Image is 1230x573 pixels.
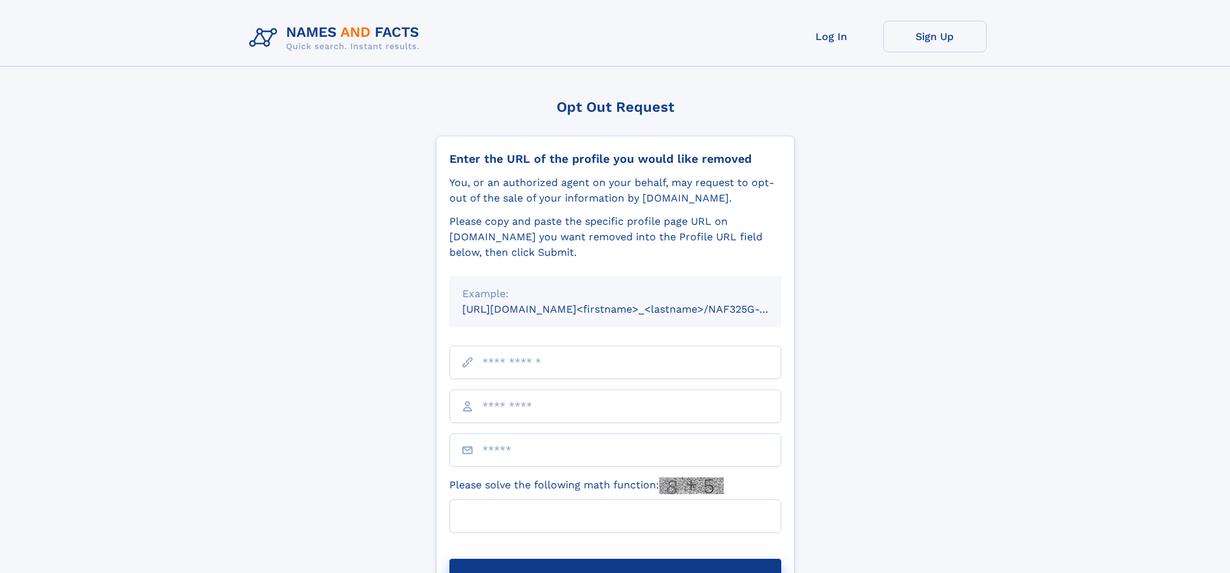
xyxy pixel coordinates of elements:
[449,152,781,166] div: Enter the URL of the profile you would like removed
[436,99,795,115] div: Opt Out Request
[462,303,806,315] small: [URL][DOMAIN_NAME]<firstname>_<lastname>/NAF325G-xxxxxxxx
[780,21,883,52] a: Log In
[883,21,987,52] a: Sign Up
[449,477,724,494] label: Please solve the following math function:
[449,175,781,206] div: You, or an authorized agent on your behalf, may request to opt-out of the sale of your informatio...
[462,286,768,302] div: Example:
[244,21,430,56] img: Logo Names and Facts
[449,214,781,260] div: Please copy and paste the specific profile page URL on [DOMAIN_NAME] you want removed into the Pr...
